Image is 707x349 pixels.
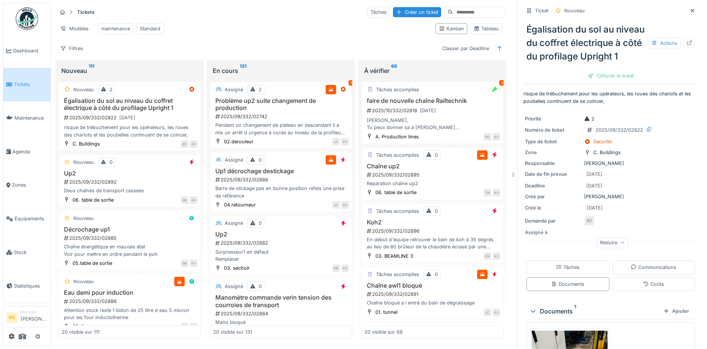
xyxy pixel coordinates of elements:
[6,309,47,327] a: RG Manager[PERSON_NAME]
[224,264,250,272] div: 03. sechoir
[493,189,500,196] div: KV
[63,113,197,122] div: 2025/09/332/02822
[190,196,197,204] div: KV
[14,81,47,88] span: Tickets
[119,114,135,121] div: [DATE]
[57,43,86,54] div: Filtres
[140,25,160,32] div: Standard
[525,193,697,200] div: [PERSON_NAME]
[564,7,585,14] div: Nouveau
[525,138,581,145] div: Type de ticket
[213,97,349,111] h3: Problème up2 suite changement de production
[365,180,500,187] div: Réparation chaîne up2
[62,187,197,194] div: Deux chaînes de transport cassées
[365,117,500,131] div: [PERSON_NAME], Tu peux donner sa à [PERSON_NAME] couper la chaine 16B1 en des morceau de 3 maillo...
[215,239,349,247] div: 2025/09/332/02882
[493,252,500,260] div: KV
[574,307,576,316] sup: 1
[365,163,500,170] h3: Chaîne up2
[213,231,349,238] h3: Up2
[586,171,602,178] div: [DATE]
[484,309,491,316] div: JC
[16,7,38,30] img: Badge_color-CXgf-gQk.svg
[366,106,500,115] div: 2025/10/332/02818
[3,68,50,101] a: Tickets
[63,235,197,242] div: 2025/09/332/02885
[648,38,681,49] div: Actions
[259,156,262,163] div: 0
[62,170,197,177] h3: Up2
[365,328,403,336] div: 20 visible sur 68
[224,201,256,208] div: 04.retourneur
[62,226,197,233] h3: Décrochage up1
[21,309,47,325] li: [PERSON_NAME]
[332,201,340,209] div: JC
[596,126,643,134] div: 2025/09/332/02822
[435,208,438,215] div: 0
[190,140,197,148] div: ZA
[435,151,438,159] div: 0
[62,328,99,336] div: 20 visible sur 111
[73,159,94,166] div: Nouveau
[3,101,50,135] a: Maintenance
[365,282,500,289] h3: Chaîne awl1 bloqué
[375,133,419,140] div: A. Production lines
[224,138,253,145] div: 02.derouleur
[587,204,603,211] div: [DATE]
[525,160,697,167] div: [PERSON_NAME]
[73,196,114,203] div: 06. table de sortie
[584,115,594,122] div: 2
[525,204,581,211] div: Créé le
[215,176,349,183] div: 2025/09/332/02888
[190,260,197,267] div: KV
[73,278,94,285] div: Nouveau
[376,151,419,159] div: Tâches accomplies
[110,86,113,93] div: 2
[62,289,197,296] h3: Eau demi pour induction
[593,149,621,156] div: C. Buildings
[341,138,349,146] div: KV
[61,66,198,75] div: Nouveau
[660,306,692,316] div: Ajouter
[364,66,501,75] div: À vérifier
[14,282,47,290] span: Statistiques
[63,178,197,186] div: 2025/09/332/02892
[365,219,500,226] h3: Koh2
[62,307,197,321] div: Attention stock reste 1 bidon de 25 litre d eau 5 micron pour les four inductotherme
[439,25,464,32] div: Kanban
[525,115,581,122] div: Priorité
[3,168,50,202] a: Zones
[63,298,197,305] div: 2025/09/332/02886
[15,215,47,222] span: Équipements
[499,80,505,86] div: 2
[348,80,354,86] div: 1
[341,201,349,209] div: KV
[631,264,676,271] div: Communications
[13,47,47,54] span: Dashboard
[523,20,698,66] div: Égalisation du sol au niveau du coffret électrique à côté du profilage Upright 1
[12,148,47,155] span: Agenda
[420,107,436,114] div: [DATE]
[525,182,581,189] div: Deadline
[484,189,491,196] div: TW
[376,271,419,278] div: Tâches accomplies
[367,7,390,18] div: Tâches
[584,215,594,226] div: BV
[259,283,262,290] div: 0
[365,299,500,306] div: Chaîne bloqué a l entré du bain de dégraissage
[110,159,113,166] div: 0
[493,309,500,316] div: KV
[225,220,243,227] div: Assigné
[525,126,581,134] div: Numéro de ticket
[393,7,441,17] div: Créer un ticket
[375,252,413,260] div: 03. BEAMLINE 3
[73,86,94,93] div: Nouveau
[332,264,340,272] div: ME
[375,309,397,316] div: 01. tunnel
[213,319,349,326] div: Mano bloqué
[586,182,602,189] div: [DATE]
[3,236,50,269] a: Stock
[225,86,243,93] div: Assigné
[375,189,416,196] div: 06. table de sortie
[74,9,98,16] strong: Tickets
